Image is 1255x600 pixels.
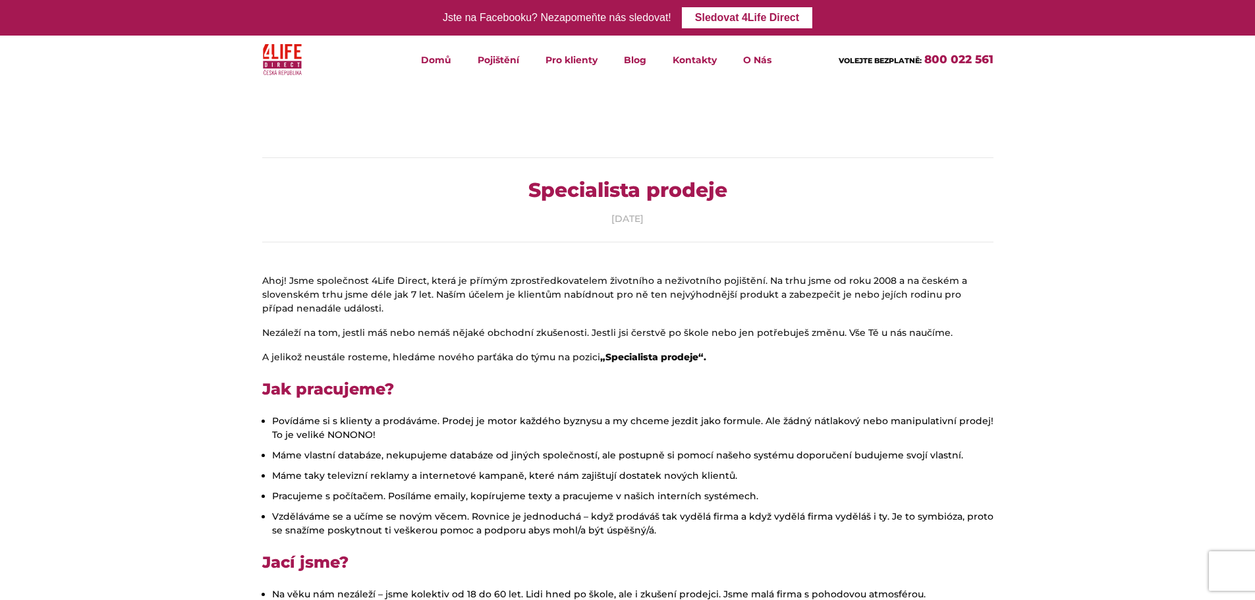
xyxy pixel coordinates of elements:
[262,553,349,572] strong: Jací jsme?
[262,326,993,340] p: Nezáleží na tom, jestli máš nebo nemáš nějaké obchodní zkušenosti. Jestli jsi čerstvě po škole ne...
[272,414,993,442] li: Povídáme si s klienty a prodáváme. Prodej je motor každého byznysu a my chceme jezdit jako formul...
[262,379,394,398] strong: Jak pracujeme?
[262,350,993,364] p: A jelikož neustále rosteme, hledáme nového parťáka do týmu na pozici
[839,56,922,65] span: VOLEJTE BEZPLATNĚ:
[408,36,464,84] a: Domů
[611,36,659,84] a: Blog
[262,274,993,315] p: Ahoj! Jsme společnost 4Life Direct, která je přímým zprostředkovatelem životního a neživotního po...
[682,7,812,28] a: Sledovat 4Life Direct
[659,36,730,84] a: Kontakty
[924,53,993,66] a: 800 022 561
[262,174,993,207] h1: Specialista prodeje
[262,212,993,226] div: [DATE]
[263,41,302,78] img: 4Life Direct Česká republika logo
[272,469,993,483] li: Máme taky televizní reklamy a internetové kampaně, které nám zajištují dostatek nových klientů.
[600,351,706,363] strong: „Specialista prodeje“.
[272,510,993,537] li: Vzděláváme se a učíme se novým věcem. Rovnice je jednoduchá – když prodáváš tak vydělá firma a kd...
[272,449,993,462] li: Máme vlastní databáze, nekupujeme databáze od jiných společností, ale postupně si pomocí našeho s...
[272,489,993,503] li: Pracujeme s počítačem. Posíláme emaily, kopírujeme texty a pracujeme v našich interních systémech.
[443,9,671,28] div: Jste na Facebooku? Nezapomeňte nás sledovat!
